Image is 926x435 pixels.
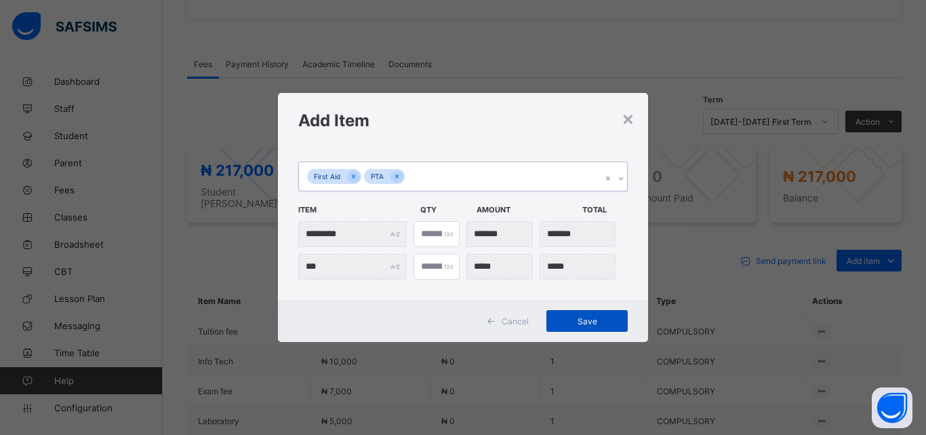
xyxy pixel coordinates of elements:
[298,111,628,130] h1: Add Item
[477,198,576,221] span: Amount
[298,198,414,221] span: Item
[557,316,618,326] span: Save
[622,107,635,130] div: ×
[364,169,390,185] div: PTA
[872,387,912,428] button: Open asap
[420,198,470,221] span: Qty
[502,316,529,326] span: Cancel
[582,198,632,221] span: Total
[307,169,347,185] div: First Aid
